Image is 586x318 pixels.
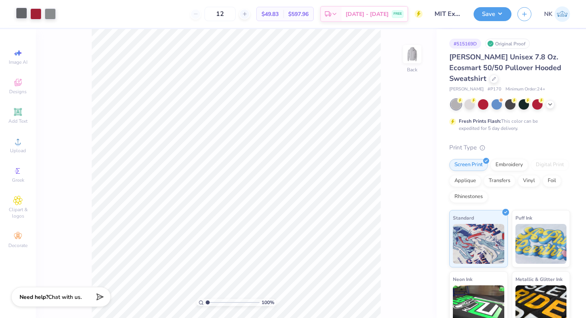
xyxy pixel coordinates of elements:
span: Designs [9,88,27,95]
span: Greek [12,177,24,183]
span: # P170 [488,86,501,93]
div: Foil [543,175,561,187]
span: FREE [393,11,402,17]
div: Rhinestones [449,191,488,203]
span: [PERSON_NAME] [449,86,484,93]
div: Applique [449,175,481,187]
span: Standard [453,214,474,222]
div: # 515169D [449,39,481,49]
span: Upload [10,147,26,154]
div: This color can be expedited for 5 day delivery. [459,118,557,132]
strong: Fresh Prints Flash: [459,118,501,124]
span: $597.96 [288,10,309,18]
span: $49.83 [262,10,279,18]
span: Clipart & logos [4,206,32,219]
img: Back [404,46,420,62]
span: [DATE] - [DATE] [346,10,389,18]
a: NK [544,6,570,22]
div: Embroidery [490,159,528,171]
input: – – [205,7,236,21]
div: Transfers [484,175,515,187]
span: [PERSON_NAME] Unisex 7.8 Oz. Ecosmart 50/50 Pullover Hooded Sweatshirt [449,52,561,83]
div: Back [407,66,417,73]
div: Print Type [449,143,570,152]
img: Nasrullah Khan [555,6,570,22]
span: Chat with us. [48,293,82,301]
span: Add Text [8,118,28,124]
span: Image AI [9,59,28,65]
span: Puff Ink [515,214,532,222]
div: Digital Print [531,159,569,171]
span: 100 % [262,299,274,306]
strong: Need help? [20,293,48,301]
img: Puff Ink [515,224,567,264]
span: NK [544,10,553,19]
img: Standard [453,224,504,264]
span: Neon Ink [453,275,472,283]
input: Untitled Design [429,6,468,22]
span: Minimum Order: 24 + [505,86,545,93]
button: Save [474,7,511,21]
span: Metallic & Glitter Ink [515,275,562,283]
div: Original Proof [485,39,530,49]
span: Decorate [8,242,28,249]
div: Screen Print [449,159,488,171]
div: Vinyl [518,175,540,187]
